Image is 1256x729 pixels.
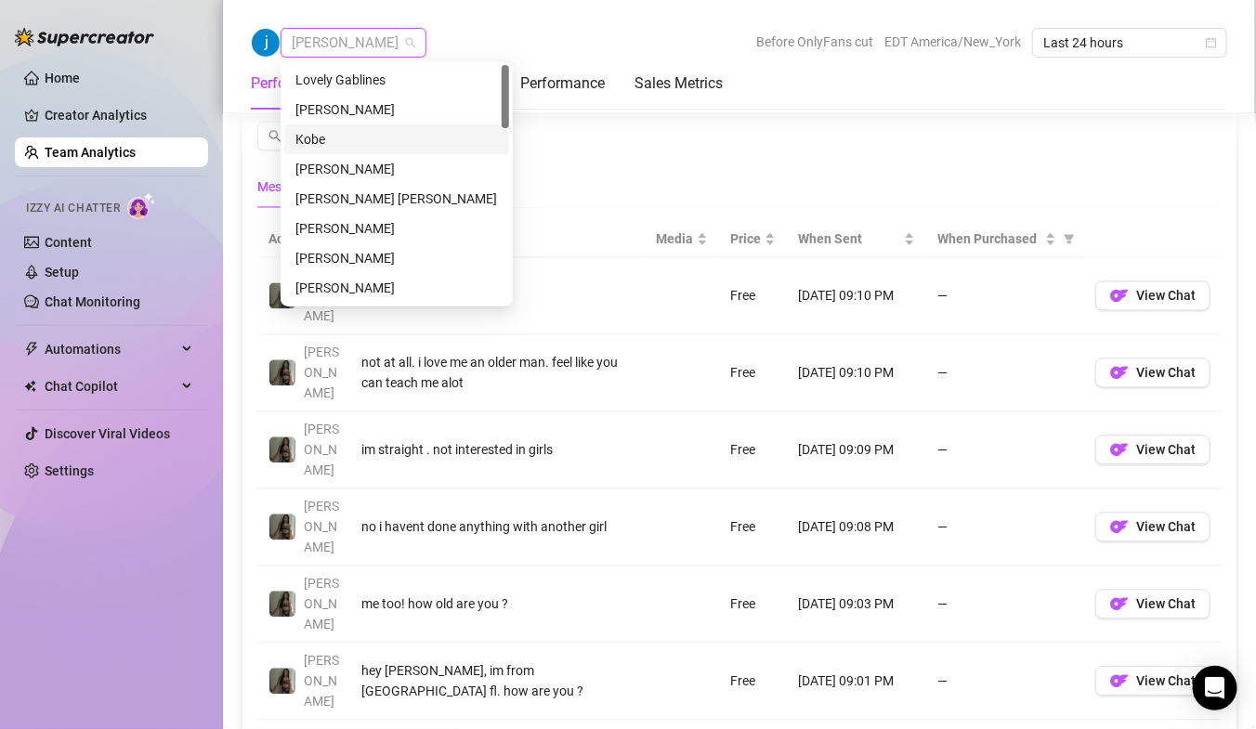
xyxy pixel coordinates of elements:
[304,653,339,709] span: [PERSON_NAME]
[798,228,900,249] span: When Sent
[269,359,295,385] img: Brandy
[361,593,634,614] div: me too! how old are you ?
[361,516,634,537] div: no i havent done anything with another girl
[295,70,498,90] div: Lovely Gablines
[252,29,280,57] img: jocelyne espinosa
[269,436,295,462] img: Brandy
[1095,678,1210,693] a: OFView Chat
[730,228,761,249] span: Price
[15,28,154,46] img: logo-BBDzfeDw.svg
[269,668,295,694] img: Brandy
[269,514,295,540] img: Brandy
[1136,519,1196,534] span: View Chat
[937,228,1041,249] span: When Purchased
[645,221,719,257] th: Media
[1060,225,1079,253] span: filter
[304,345,339,400] span: [PERSON_NAME]
[45,371,177,401] span: Chat Copilot
[1095,293,1210,307] a: OFView Chat
[719,411,787,488] td: Free
[1136,442,1196,457] span: View Chat
[1095,589,1210,618] button: OFView Chat
[284,214,509,243] div: lyka darvin
[295,159,498,179] div: [PERSON_NAME]
[787,566,926,643] td: [DATE] 09:03 PM
[1110,286,1129,305] img: OF
[787,334,926,411] td: [DATE] 09:10 PM
[295,189,498,209] div: [PERSON_NAME] [PERSON_NAME]
[926,334,1084,411] td: —
[284,243,509,273] div: Jai Mata
[304,422,339,477] span: [PERSON_NAME]
[1095,512,1210,541] button: OFView Chat
[1193,666,1237,710] div: Open Intercom Messenger
[719,257,787,334] td: Free
[926,566,1084,643] td: —
[304,576,339,631] span: [PERSON_NAME]
[1136,673,1196,688] span: View Chat
[295,129,498,150] div: Kobe
[1095,447,1210,462] a: OFView Chat
[1110,440,1129,459] img: OF
[1136,365,1196,380] span: View Chat
[268,129,281,142] span: search
[926,643,1084,720] td: —
[45,294,140,309] a: Chat Monitoring
[1110,594,1129,613] img: OF
[719,643,787,720] td: Free
[284,184,509,214] div: Riza Joy Barrera
[295,278,498,298] div: [PERSON_NAME]
[926,221,1084,257] th: When Purchased
[1095,280,1210,310] button: OFView Chat
[284,273,509,303] div: Wyne
[45,463,94,478] a: Settings
[1110,671,1129,690] img: OF
[284,154,509,184] div: Aliyah Espiritu
[926,411,1084,488] td: —
[45,100,193,130] a: Creator Analytics
[1110,517,1129,536] img: OF
[1043,29,1216,57] span: Last 24 hours
[787,221,926,257] th: When Sent
[656,228,693,249] span: Media
[24,342,39,357] span: thunderbolt
[361,352,634,393] div: not at all. i love me an older man. feel like you can teach me alot
[45,71,80,85] a: Home
[26,200,120,217] span: Izzy AI Chatter
[520,72,605,95] div: Performance
[24,380,36,393] img: Chat Copilot
[787,411,926,488] td: [DATE] 09:09 PM
[251,72,412,95] div: Performance Breakdown
[1110,363,1129,382] img: OF
[1136,596,1196,611] span: View Chat
[756,28,873,56] span: Before OnlyFans cut
[292,29,415,57] span: jocelyne espinosa
[284,65,509,95] div: Lovely Gablines
[1136,288,1196,303] span: View Chat
[926,488,1084,566] td: —
[719,488,787,566] td: Free
[284,95,509,124] div: Yvanne Pingol
[1206,37,1217,48] span: calendar
[304,499,339,554] span: [PERSON_NAME]
[1064,233,1075,244] span: filter
[926,257,1084,334] td: —
[1095,435,1210,464] button: OFView Chat
[635,72,723,95] div: Sales Metrics
[127,192,156,219] img: AI Chatter
[1095,524,1210,539] a: OFView Chat
[361,439,634,460] div: im straight . not interested in girls
[268,228,322,249] span: Account
[295,248,498,268] div: [PERSON_NAME]
[719,221,787,257] th: Price
[787,643,926,720] td: [DATE] 09:01 PM
[1095,358,1210,387] button: OFView Chat
[45,235,92,250] a: Content
[269,282,295,308] img: Brandy
[295,218,498,239] div: [PERSON_NAME]
[269,591,295,617] img: Brandy
[787,257,926,334] td: [DATE] 09:10 PM
[257,176,316,197] div: Messages
[719,334,787,411] td: Free
[884,28,1021,56] span: EDT America/New_York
